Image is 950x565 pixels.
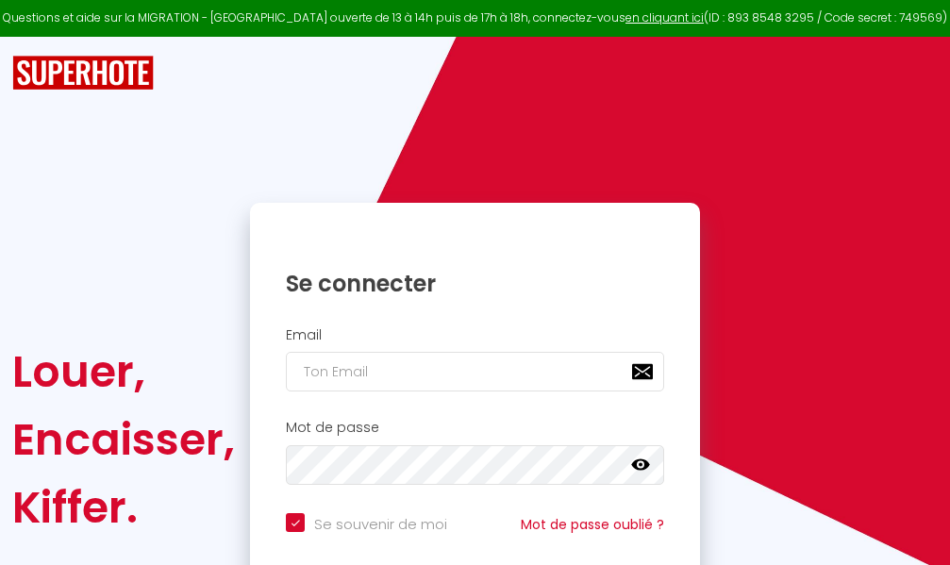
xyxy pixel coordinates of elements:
div: Encaisser, [12,406,235,474]
h1: Se connecter [286,269,664,298]
img: SuperHote logo [12,56,154,91]
a: en cliquant ici [625,9,704,25]
input: Ton Email [286,352,664,391]
div: Louer, [12,338,235,406]
a: Mot de passe oublié ? [521,515,664,534]
h2: Mot de passe [286,420,664,436]
h2: Email [286,327,664,343]
div: Kiffer. [12,474,235,541]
